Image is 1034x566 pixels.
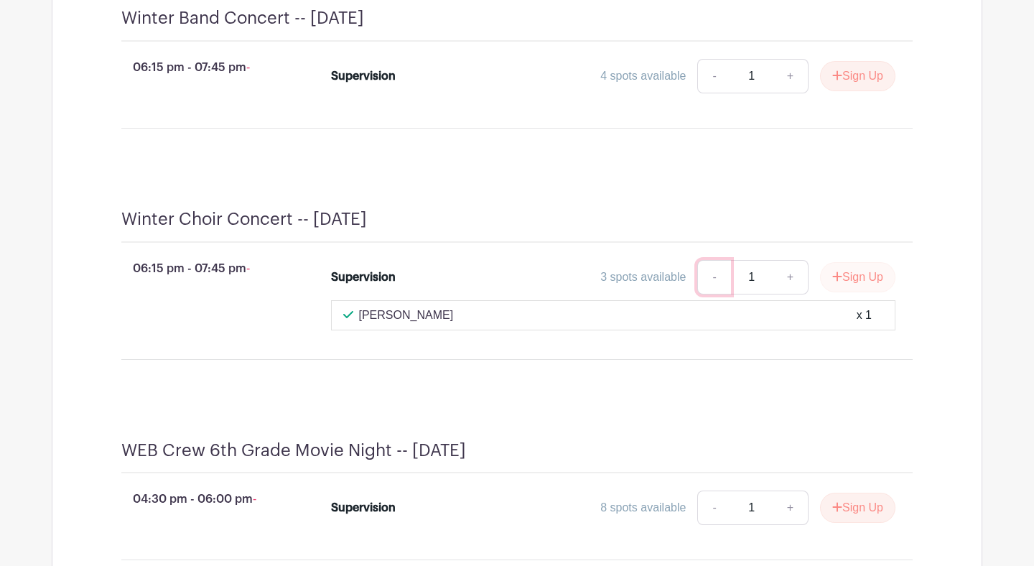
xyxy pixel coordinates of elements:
a: + [773,491,809,525]
h4: Winter Band Concert -- [DATE] [121,8,364,29]
div: 4 spots available [600,68,686,85]
p: [PERSON_NAME] [359,307,454,324]
span: - [246,262,250,274]
div: Supervision [331,68,396,85]
div: Supervision [331,269,396,286]
a: + [773,260,809,294]
h4: Winter Choir Concert -- [DATE] [121,209,367,230]
button: Sign Up [820,262,895,292]
a: - [697,260,730,294]
h4: WEB Crew 6th Grade Movie Night -- [DATE] [121,440,466,461]
a: + [773,59,809,93]
p: 06:15 pm - 07:45 pm [98,254,308,283]
span: - [253,493,256,505]
span: - [246,61,250,73]
button: Sign Up [820,493,895,523]
a: - [697,491,730,525]
div: Supervision [331,499,396,516]
p: 04:30 pm - 06:00 pm [98,485,308,514]
p: 06:15 pm - 07:45 pm [98,53,308,82]
button: Sign Up [820,61,895,91]
div: 3 spots available [600,269,686,286]
a: - [697,59,730,93]
div: 8 spots available [600,499,686,516]
div: x 1 [857,307,872,324]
